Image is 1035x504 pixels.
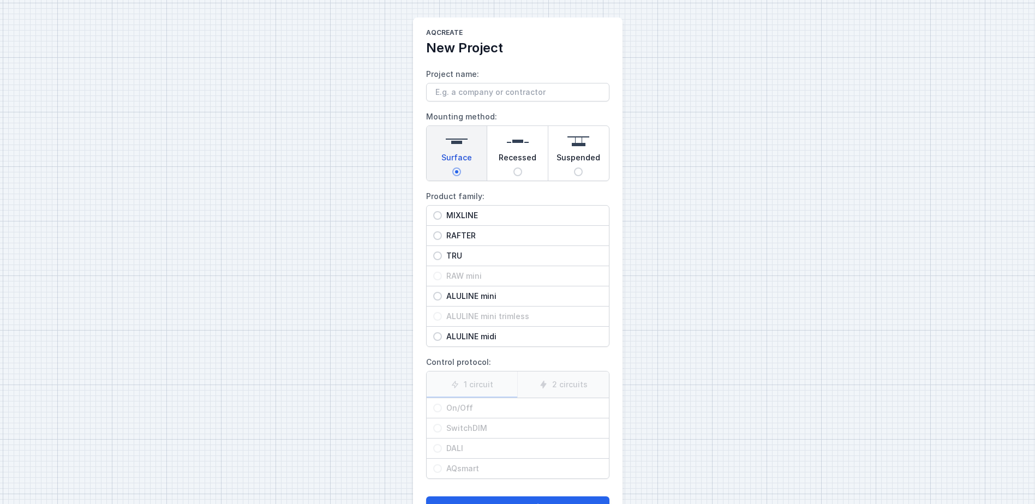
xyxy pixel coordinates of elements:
[499,152,536,167] span: Recessed
[426,28,609,39] h1: AQcreate
[507,130,529,152] img: recessed.svg
[442,250,602,261] span: TRU
[426,39,609,57] h2: New Project
[426,108,609,181] label: Mounting method:
[426,83,609,101] input: Project name:
[442,230,602,241] span: RAFTER
[433,292,442,301] input: ALULINE mini
[433,231,442,240] input: RAFTER
[433,332,442,341] input: ALULINE midi
[557,152,600,167] span: Suspended
[442,331,602,342] span: ALULINE midi
[441,152,472,167] span: Surface
[452,167,461,176] input: Surface
[513,167,522,176] input: Recessed
[446,130,468,152] img: surface.svg
[433,251,442,260] input: TRU
[426,65,609,101] label: Project name:
[442,291,602,302] span: ALULINE mini
[574,167,583,176] input: Suspended
[433,211,442,220] input: MIXLINE
[426,353,609,479] label: Control protocol:
[442,210,602,221] span: MIXLINE
[426,188,609,347] label: Product family:
[567,130,589,152] img: suspended.svg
